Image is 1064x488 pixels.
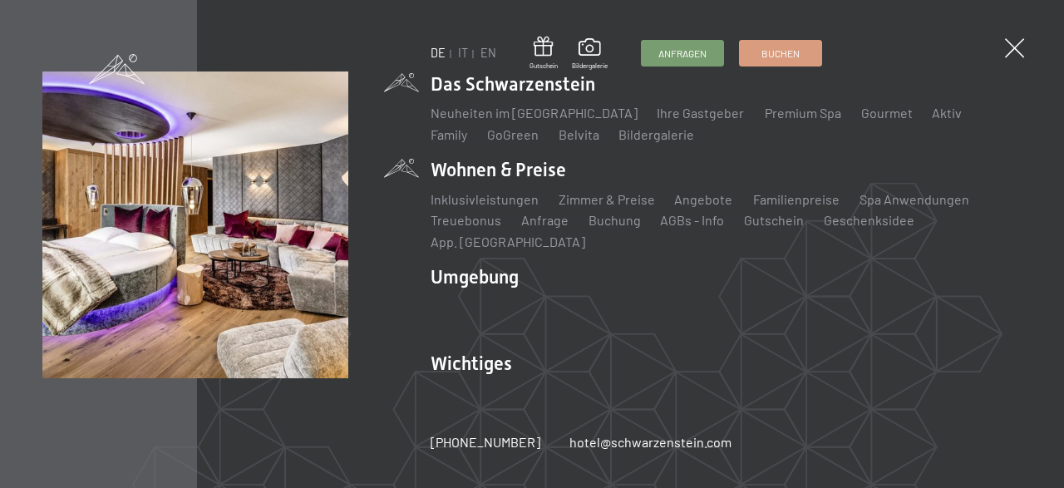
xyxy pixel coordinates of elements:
span: Bildergalerie [572,62,608,71]
span: [PHONE_NUMBER] [431,434,540,450]
a: App. [GEOGRAPHIC_DATA] [431,234,585,249]
a: Aktiv [933,105,963,121]
a: hotel@schwarzenstein.com [569,433,732,451]
a: Buchung [589,212,641,228]
a: Familienpreise [753,191,840,207]
a: AGBs - Info [661,212,725,228]
a: [PHONE_NUMBER] [431,433,540,451]
a: Gourmet [861,105,913,121]
a: Ihre Gastgeber [658,105,745,121]
a: Premium Spa [765,105,841,121]
a: Geschenksidee [825,212,915,228]
a: DE [431,46,446,60]
a: Inklusivleistungen [431,191,539,207]
a: Anfragen [642,41,723,66]
a: Treuebonus [431,212,501,228]
span: Gutschein [530,62,558,71]
a: Bildergalerie [572,38,608,70]
a: Neuheiten im [GEOGRAPHIC_DATA] [431,105,638,121]
a: Bildergalerie [619,126,695,142]
span: Anfragen [658,47,707,61]
a: Angebote [675,191,733,207]
span: Buchen [761,47,800,61]
a: Gutschein [745,212,805,228]
a: Spa Anwendungen [860,191,969,207]
a: GoGreen [487,126,539,142]
a: Buchen [740,41,821,66]
a: IT [458,46,468,60]
a: Zimmer & Preise [559,191,655,207]
a: Belvita [559,126,599,142]
a: Gutschein [530,37,558,71]
a: Family [431,126,467,142]
a: EN [480,46,496,60]
a: Anfrage [521,212,569,228]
